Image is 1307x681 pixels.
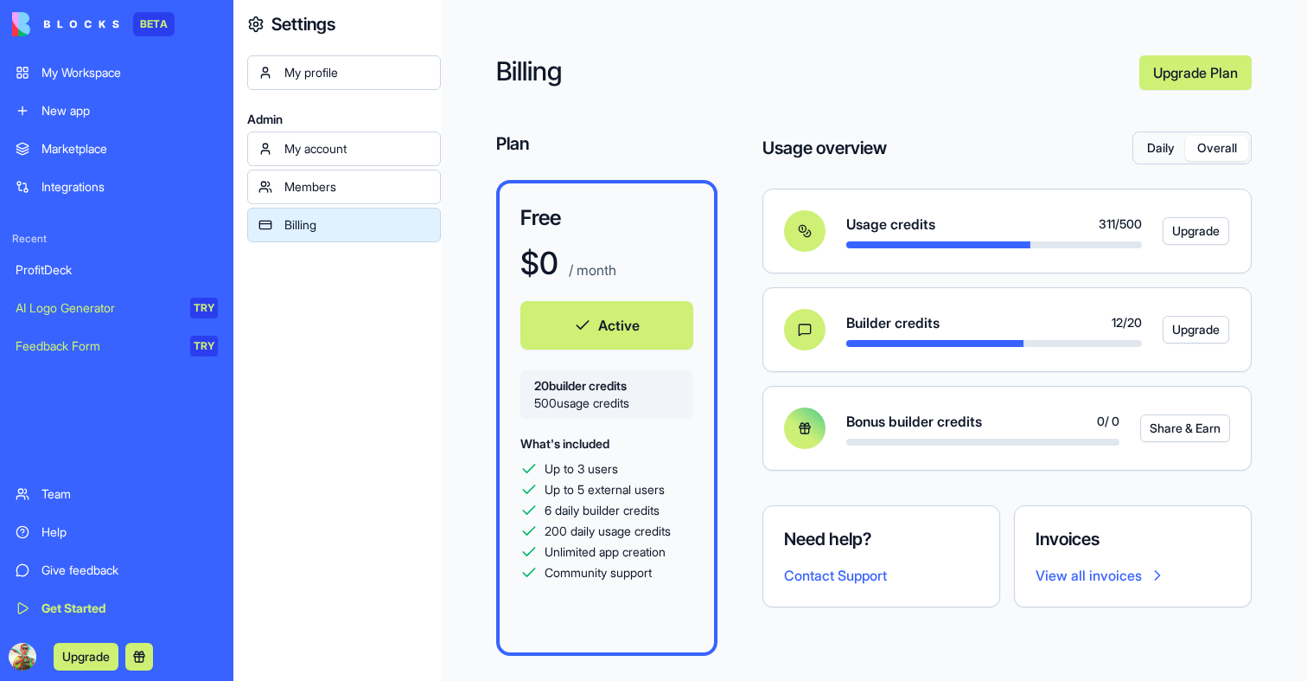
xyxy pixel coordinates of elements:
div: TRY [190,336,218,357]
button: Daily [1136,136,1185,161]
a: My Workspace [5,55,228,90]
a: Upgrade [1163,316,1209,344]
span: Unlimited app creation [545,543,666,561]
div: BETA [133,12,175,36]
span: 20 builder credits [534,377,679,395]
button: Contact Support [784,565,887,586]
span: Community support [545,564,652,581]
span: 6 daily builder credits [545,502,660,519]
button: Active [520,301,693,350]
span: 12 / 20 [1112,314,1142,331]
a: Marketplace [5,132,228,166]
a: My profile [247,55,441,90]
button: Overall [1185,136,1248,161]
a: Integrations [5,170,228,204]
div: Help [41,524,218,541]
div: Get Started [41,600,218,617]
a: Members [247,170,441,204]
img: ACg8ocJsrza2faDWgbMzU2vv0cSMoLRTLvgx_tB2mDAJkTet1SlxQg2eCQ=s96-c [9,643,36,671]
div: My account [284,140,430,157]
span: Builder credits [846,312,940,333]
span: Recent [5,232,228,246]
h4: Plan [496,132,717,156]
button: Share & Earn [1140,414,1230,442]
a: Upgrade [54,647,118,665]
div: TRY [190,298,218,318]
a: Get Started [5,591,228,626]
div: AI Logo Generator [16,299,178,317]
a: Help [5,515,228,549]
a: Feedback FormTRY [5,329,228,363]
a: AI Logo GeneratorTRY [5,291,228,325]
img: logo [12,12,119,36]
a: Give feedback [5,553,228,588]
span: Up to 5 external users [545,481,665,498]
div: Integrations [41,178,218,196]
a: Free$0 / monthActive20builder credits500usage creditsWhat's includedUp to 3 usersUp to 5 external... [496,180,717,656]
h4: Need help? [784,527,979,551]
a: ProfitDeck [5,253,228,287]
button: Upgrade [1163,217,1229,245]
span: 311 / 500 [1099,215,1142,233]
div: My profile [284,64,430,81]
span: 200 daily usage credits [545,523,671,540]
a: BETA [12,12,175,36]
a: Upgrade Plan [1139,55,1252,90]
span: What's included [520,436,609,451]
p: / month [565,260,616,280]
span: Up to 3 users [545,460,618,478]
h4: Settings [271,12,335,36]
span: Admin [247,111,441,128]
div: Give feedback [41,562,218,579]
div: Members [284,178,430,196]
a: New app [5,93,228,128]
div: Billing [284,216,430,234]
a: View all invoices [1036,565,1230,586]
div: Team [41,485,218,503]
div: Feedback Form [16,337,178,355]
div: My Workspace [41,64,218,81]
span: 0 / 0 [1097,413,1119,430]
div: Marketplace [41,140,218,157]
div: New app [41,102,218,119]
a: Upgrade [1163,217,1209,245]
button: Upgrade [54,643,118,671]
h4: Invoices [1036,527,1230,551]
div: ProfitDeck [16,261,218,279]
h2: Billing [496,55,1125,90]
a: Billing [247,208,441,242]
button: Upgrade [1163,316,1229,344]
a: Team [5,477,228,511]
span: Bonus builder credits [846,411,982,432]
span: Usage credits [846,214,935,234]
h1: $ 0 [520,246,558,280]
h3: Free [520,204,693,232]
span: 500 usage credits [534,395,679,412]
a: My account [247,132,441,166]
h4: Usage overview [762,136,887,160]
